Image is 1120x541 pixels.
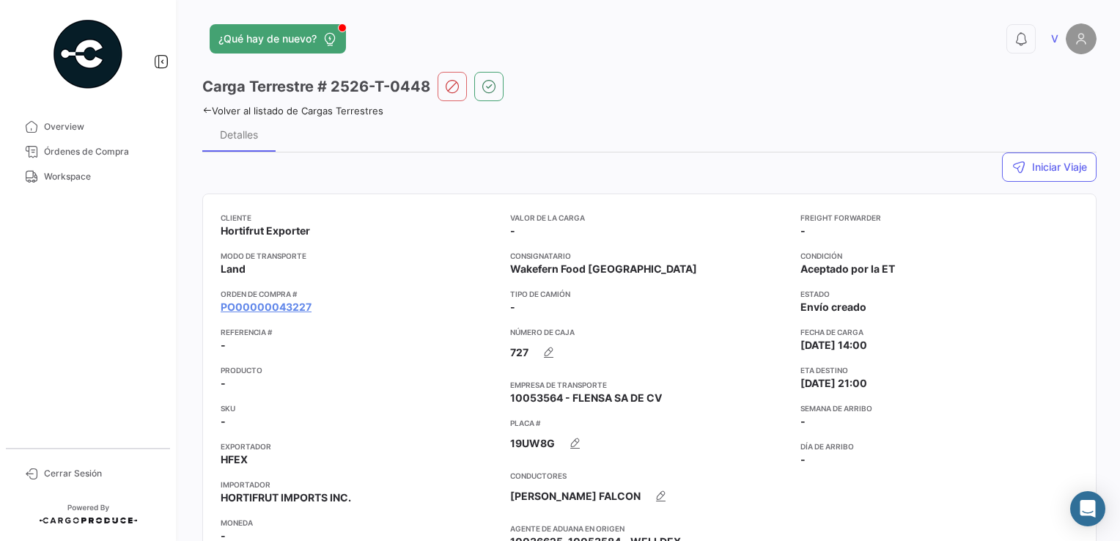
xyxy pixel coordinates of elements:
span: - [510,224,515,238]
span: - [221,414,226,429]
span: V [1051,32,1058,46]
app-card-info-title: Modo de Transporte [221,250,498,262]
span: [DATE] 14:00 [800,338,867,353]
a: Órdenes de Compra [12,139,164,164]
span: Wakefern Food [GEOGRAPHIC_DATA] [510,262,697,276]
span: - [800,414,806,429]
span: - [510,300,515,314]
app-card-info-title: Fecha de carga [800,326,1078,338]
app-card-info-title: Condición [800,250,1078,262]
app-card-info-title: Referencia # [221,326,498,338]
span: Overview [44,120,158,133]
app-card-info-title: SKU [221,402,498,414]
app-card-info-title: Agente de Aduana en Origen [510,523,788,534]
app-card-info-title: Freight Forwarder [800,212,1078,224]
app-card-info-title: ETA Destino [800,364,1078,376]
span: - [800,224,806,238]
span: 727 [510,345,528,360]
app-card-info-title: Número de Caja [510,326,788,338]
div: Abrir Intercom Messenger [1070,491,1105,526]
span: Envío creado [800,300,866,314]
span: - [221,338,226,353]
span: Workspace [44,170,158,183]
span: Órdenes de Compra [44,145,158,158]
span: 10053564 - FLENSA SA DE CV [510,391,662,405]
span: ¿Qué hay de nuevo? [218,32,317,46]
app-card-info-title: Producto [221,364,498,376]
span: Land [221,262,246,276]
app-card-info-title: Valor de la Carga [510,212,788,224]
app-card-info-title: Orden de Compra # [221,288,498,300]
span: - [221,376,226,391]
span: HFEX [221,452,248,467]
span: 19UW8G [510,436,555,451]
app-card-info-title: Empresa de Transporte [510,379,788,391]
h3: Carga Terrestre # 2526-T-0448 [202,76,430,97]
span: [DATE] 21:00 [800,376,867,391]
img: placeholder-user.png [1066,23,1097,54]
app-card-info-title: Día de Arribo [800,441,1078,452]
app-card-info-title: Estado [800,288,1078,300]
app-card-info-title: Exportador [221,441,498,452]
span: [PERSON_NAME] FALCON [510,489,641,504]
a: Overview [12,114,164,139]
button: Iniciar Viaje [1002,152,1097,182]
div: Detalles [220,128,258,141]
span: - [800,452,806,467]
a: PO00000043227 [221,300,312,314]
app-card-info-title: Moneda [221,517,498,529]
a: Workspace [12,164,164,189]
app-card-info-title: Importador [221,479,498,490]
app-card-info-title: Cliente [221,212,498,224]
app-card-info-title: Placa # [510,417,788,429]
span: Hortifrut Exporter [221,224,310,238]
span: Cerrar Sesión [44,467,158,480]
a: Volver al listado de Cargas Terrestres [202,105,383,117]
app-card-info-title: Tipo de Camión [510,288,788,300]
app-card-info-title: Consignatario [510,250,788,262]
span: HORTIFRUT IMPORTS INC. [221,490,351,505]
img: powered-by.png [51,18,125,91]
button: ¿Qué hay de nuevo? [210,24,346,54]
app-card-info-title: Conductores [510,470,788,482]
app-card-info-title: Semana de Arribo [800,402,1078,414]
span: Aceptado por la ET [800,262,895,276]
